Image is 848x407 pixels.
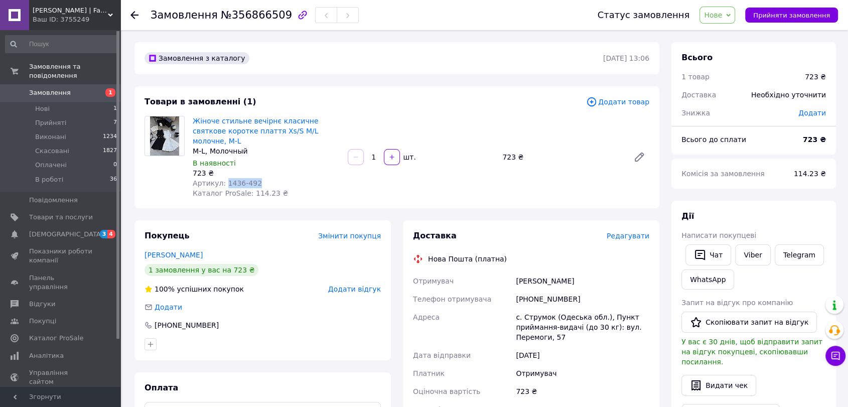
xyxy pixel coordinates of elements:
b: 723 ₴ [803,135,826,144]
span: Артикул: 1436-492 [193,179,262,187]
span: 114.23 ₴ [794,170,826,178]
span: Знижка [681,109,710,117]
span: Замовлення та повідомлення [29,62,120,80]
span: 1 товар [681,73,710,81]
span: 1 [105,88,115,97]
span: Дії [681,211,694,221]
a: Viber [735,244,770,265]
span: [DEMOGRAPHIC_DATA] [29,230,103,239]
div: M-L, Молочный [193,146,340,156]
button: Прийняти замовлення [745,8,838,23]
div: Замовлення з каталогу [145,52,249,64]
span: Аналітика [29,351,64,360]
span: 1 [113,104,117,113]
span: Оплата [145,383,178,392]
span: Додати товар [586,96,649,107]
time: [DATE] 13:06 [603,54,649,62]
button: Чат з покупцем [825,346,845,366]
a: Редагувати [629,147,649,167]
span: Дата відправки [413,351,471,359]
span: Фешн Хвиля | Fashion Wave [33,6,108,15]
span: Комісія за замовлення [681,170,765,178]
span: Покупці [29,317,56,326]
button: Чат [685,244,731,265]
span: Замовлення [29,88,71,97]
span: В роботі [35,175,63,184]
span: 7 [113,118,117,127]
span: Редагувати [607,232,649,240]
span: Нові [35,104,50,113]
div: Нова Пошта (платна) [426,254,509,264]
span: Оплачені [35,161,67,170]
span: 0 [113,161,117,170]
span: Додати [155,303,182,311]
div: 723 ₴ [498,150,625,164]
span: Отримувач [413,277,454,285]
div: [PERSON_NAME] [514,272,651,290]
span: 36 [110,175,117,184]
span: Додати відгук [328,285,381,293]
div: Ваш ID: 3755249 [33,15,120,24]
button: Скопіювати запит на відгук [681,312,817,333]
div: с. Струмок (Одеська обл.), Пункт приймання-видачі (до 30 кг): вул. Перемоги, 57 [514,308,651,346]
span: 100% [155,285,175,293]
span: Товари та послуги [29,213,93,222]
div: шт. [401,152,417,162]
span: №356866509 [221,9,292,21]
div: Необхідно уточнити [745,84,832,106]
a: Telegram [775,244,824,265]
div: [PHONE_NUMBER] [514,290,651,308]
a: Жіноче стильне вечірнє класичне святкове коротке плаття Xs/S M/L молочне, M-L [193,117,318,145]
div: Отримувач [514,364,651,382]
span: У вас є 30 днів, щоб відправити запит на відгук покупцеві, скопіювавши посилання. [681,338,822,366]
span: Замовлення [151,9,218,21]
span: Прийняті [35,118,66,127]
span: Адреса [413,313,440,321]
span: Всього до сплати [681,135,746,144]
span: Запит на відгук про компанію [681,299,793,307]
input: Пошук [5,35,118,53]
span: Змінити покупця [318,232,381,240]
span: Виконані [35,132,66,142]
span: Відгуки [29,300,55,309]
div: Статус замовлення [598,10,690,20]
a: [PERSON_NAME] [145,251,203,259]
span: Прийняти замовлення [753,12,830,19]
span: Повідомлення [29,196,78,205]
div: 723 ₴ [193,168,340,178]
span: Панель управління [29,274,93,292]
span: Додати [798,109,826,117]
div: [PHONE_NUMBER] [154,320,220,330]
div: 723 ₴ [514,382,651,400]
span: Покупець [145,231,190,240]
span: Нове [704,11,722,19]
span: Платник [413,369,445,377]
span: Написати покупцеві [681,231,756,239]
span: 1234 [103,132,117,142]
span: Товари в замовленні (1) [145,97,256,106]
button: Видати чек [681,375,756,396]
div: 723 ₴ [805,72,826,82]
span: Каталог ProSale: 114.23 ₴ [193,189,288,197]
span: 4 [107,230,115,238]
span: Телефон отримувача [413,295,491,303]
span: Каталог ProSale [29,334,83,343]
span: Всього [681,53,713,62]
img: Жіноче стильне вечірнє класичне святкове коротке плаття Xs/S M/L молочне, M-L [150,116,180,156]
div: [DATE] [514,346,651,364]
a: WhatsApp [681,269,734,290]
span: В наявності [193,159,236,167]
span: Управління сайтом [29,368,93,386]
span: Оціночна вартість [413,387,480,395]
span: Скасовані [35,147,69,156]
span: 3 [100,230,108,238]
span: Доставка [413,231,457,240]
div: Повернутися назад [130,10,138,20]
div: 1 замовлення у вас на 723 ₴ [145,264,258,276]
span: Показники роботи компанії [29,247,93,265]
span: 1827 [103,147,117,156]
div: успішних покупок [145,284,244,294]
span: Доставка [681,91,716,99]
